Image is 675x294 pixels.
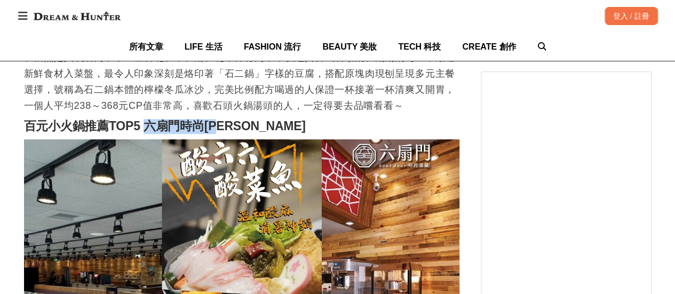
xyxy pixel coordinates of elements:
[398,33,441,61] a: TECH 科技
[24,119,459,134] h2: 百元小火鍋推薦TOP5 六扇門時尚[PERSON_NAME]
[28,6,126,26] img: Dream & Hunter
[605,7,658,25] div: 登入 / 註冊
[462,33,516,61] a: CREATE 創作
[185,33,223,61] a: LIFE 生活
[129,42,163,51] span: 所有文章
[24,34,459,114] p: ‌第四間是[PERSON_NAME]集團旗下鍋物品牌「石二鍋」[DATE]成立立即引爆排隊熱潮，直到現在依然是人氣居高不下！全台北、中、南、花東皆有門市，以經典台式石頭鍋、涮涮鍋為主，嚴選新鮮食...
[322,42,377,51] span: BEAUTY 美妝
[129,33,163,61] a: 所有文章
[244,42,301,51] span: FASHION 流行
[322,33,377,61] a: BEAUTY 美妝
[398,42,441,51] span: TECH 科技
[185,42,223,51] span: LIFE 生活
[244,33,301,61] a: FASHION 流行
[462,42,516,51] span: CREATE 創作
